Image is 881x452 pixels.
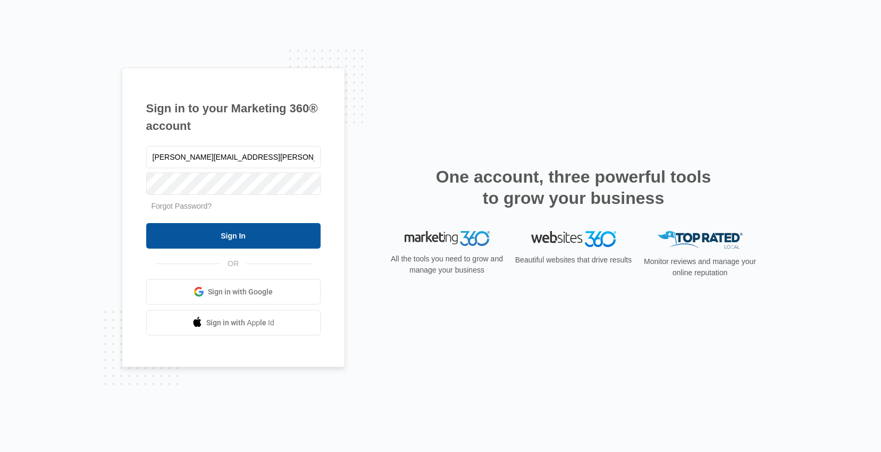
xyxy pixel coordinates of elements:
span: Sign in with Google [208,286,273,298]
a: Forgot Password? [152,202,212,210]
img: Top Rated Local [658,231,743,249]
h1: Sign in to your Marketing 360® account [146,100,321,135]
a: Sign in with Google [146,279,321,305]
p: Beautiful websites that drive results [514,254,633,266]
img: Marketing 360 [405,231,490,246]
input: Email [146,146,321,168]
p: Monitor reviews and manage your online reputation [641,256,760,278]
a: Sign in with Apple Id [146,310,321,335]
h2: One account, three powerful tools to grow your business [433,166,715,209]
img: Websites 360 [531,231,616,246]
span: OR [220,258,246,269]
span: Sign in with Apple Id [206,317,274,328]
input: Sign In [146,223,321,249]
p: All the tools you need to grow and manage your business [388,253,507,276]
